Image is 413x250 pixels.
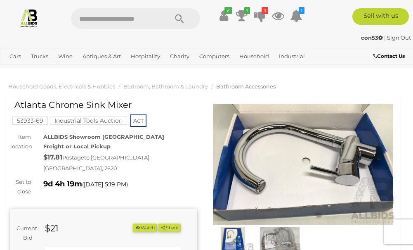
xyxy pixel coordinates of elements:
[196,50,233,63] a: Computers
[12,117,48,125] mark: 53933-69
[373,52,407,61] a: Contact Us
[94,63,159,77] a: [GEOGRAPHIC_DATA]
[43,179,82,188] strong: 9d 4h 19m
[12,117,48,124] a: 53933-69
[130,114,146,127] span: ACT
[236,8,248,23] a: 1
[210,104,396,225] img: Atlanta Chrome Sink Mixer
[276,50,308,63] a: Industrial
[158,224,181,232] button: Share
[217,8,230,23] a: ✔
[50,117,127,124] a: Industrial Tools Auction
[10,224,39,243] div: Current Bid
[387,34,411,41] a: Sign Out
[28,50,52,63] a: Trucks
[290,8,302,23] a: 1
[14,100,195,110] h1: Atlanta Chrome Sink Mixer
[55,50,76,63] a: Wine
[79,50,124,63] a: Antiques & Art
[216,83,276,90] a: Bathroom Accessories
[82,181,128,188] span: ( )
[50,117,127,125] mark: Industrial Tools Auction
[384,34,386,41] span: |
[43,153,62,161] strong: $17.81
[254,8,266,23] a: 3
[361,34,383,41] strong: con53
[43,154,151,171] span: to [GEOGRAPHIC_DATA], [GEOGRAPHIC_DATA], 2620
[133,224,157,232] li: Watch this item
[45,223,59,233] strong: $21
[6,50,24,63] a: Cars
[123,83,208,90] a: Bedroom, Bathroom & Laundry
[42,63,64,77] a: Office
[299,7,304,14] i: 1
[6,63,38,77] a: Jewellery
[262,7,268,14] i: 3
[373,53,405,59] b: Contact Us
[43,152,197,173] div: Postage
[127,50,163,63] a: Hospitality
[43,143,111,150] strong: Freight or Local Pickup
[236,50,272,63] a: Household
[159,8,200,29] button: Search
[4,132,37,152] div: Item location
[361,34,384,41] a: con53
[352,8,409,25] a: Sell with us
[43,133,164,140] strong: ALLBIDS Showroom [GEOGRAPHIC_DATA]
[84,181,126,188] span: [DATE] 5:19 PM
[224,7,232,14] i: ✔
[8,83,115,90] a: Household Goods, Electricals & Hobbies
[244,7,250,14] i: 1
[4,177,37,197] div: Set to close
[167,50,193,63] a: Charity
[67,63,91,77] a: Sports
[133,224,157,232] button: Watch
[19,8,39,28] img: Allbids.com.au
